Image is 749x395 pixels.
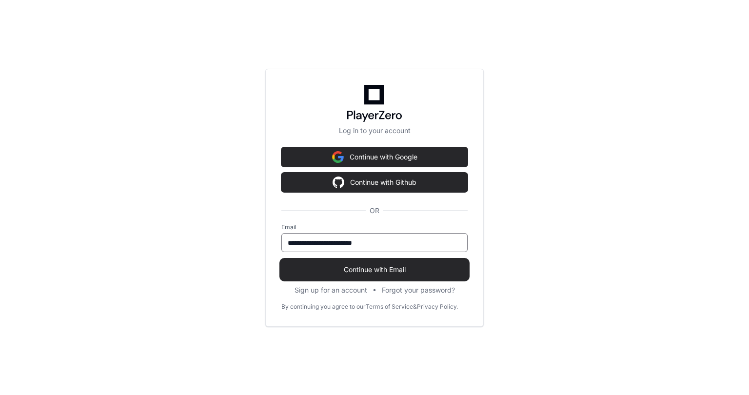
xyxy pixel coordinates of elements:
[281,173,468,192] button: Continue with Github
[281,260,468,279] button: Continue with Email
[332,147,344,167] img: Sign in with google
[281,303,366,311] div: By continuing you agree to our
[366,303,413,311] a: Terms of Service
[366,206,383,216] span: OR
[333,173,344,192] img: Sign in with google
[382,285,455,295] button: Forgot your password?
[281,223,468,231] label: Email
[295,285,367,295] button: Sign up for an account
[281,147,468,167] button: Continue with Google
[417,303,458,311] a: Privacy Policy.
[281,265,468,275] span: Continue with Email
[413,303,417,311] div: &
[281,126,468,136] p: Log in to your account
